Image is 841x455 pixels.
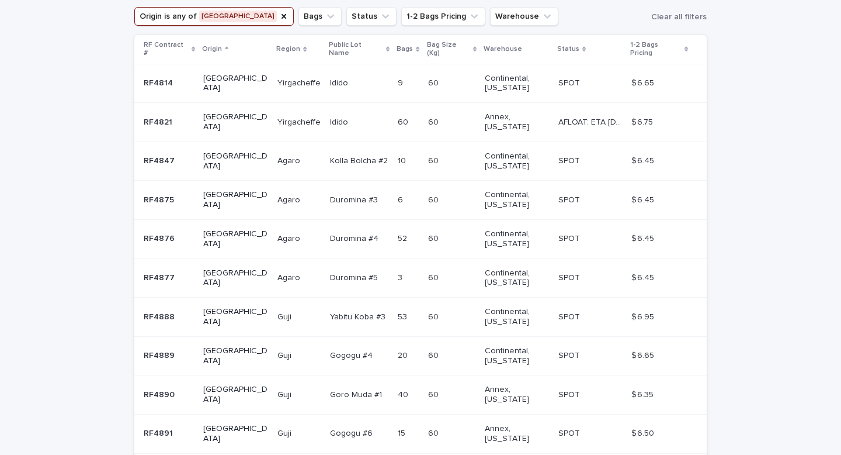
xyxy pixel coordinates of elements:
p: 60 [398,115,411,127]
p: Guji [277,310,294,322]
p: Yabitu Koba #3 [330,310,388,322]
p: RF Contract # [144,39,189,60]
p: 52 [398,232,409,244]
button: 1-2 Bags Pricing [401,7,485,26]
p: Duromina #4 [330,232,381,244]
p: RF4876 [144,232,177,244]
p: 53 [398,310,409,322]
p: SPOT [558,232,582,244]
p: 60 [428,232,441,244]
p: [GEOGRAPHIC_DATA] [203,190,268,210]
p: RF4888 [144,310,177,322]
tr: RF4876RF4876 [GEOGRAPHIC_DATA]AgaroAgaro Duromina #4Duromina #4 5252 6060 Continental, [US_STATE]... [134,219,707,258]
p: [GEOGRAPHIC_DATA] [203,151,268,171]
p: 60 [428,76,441,88]
p: Public Lot Name [329,39,383,60]
p: 60 [428,115,441,127]
p: Origin [202,43,222,56]
p: $ 6.65 [631,349,656,361]
tr: RF4847RF4847 [GEOGRAPHIC_DATA]AgaroAgaro Kolla Bolcha #2Kolla Bolcha #2 1010 6060 Continental, [U... [134,142,707,181]
p: RF4847 [144,154,177,166]
p: Guji [277,388,294,400]
p: $ 6.45 [631,271,656,283]
p: Idido [330,115,350,127]
p: 60 [428,388,441,400]
p: 15 [398,426,408,439]
p: Duromina #5 [330,271,380,283]
button: Warehouse [490,7,558,26]
button: Origin [134,7,294,26]
tr: RF4814RF4814 [GEOGRAPHIC_DATA]YirgacheffeYirgacheffe IdidoIdido 99 6060 Continental, [US_STATE] S... [134,64,707,103]
p: RF4889 [144,349,177,361]
p: Duromina #3 [330,193,380,205]
p: Status [557,43,579,56]
p: 20 [398,349,410,361]
p: $ 6.95 [631,310,656,322]
p: Guji [277,349,294,361]
p: RF4890 [144,388,177,400]
p: Gogogu #4 [330,349,375,361]
p: Agaro [277,154,303,166]
button: Clear all filters [647,8,707,26]
p: Agaro [277,193,303,205]
p: Bags [397,43,413,56]
p: 9 [398,76,405,88]
p: [GEOGRAPHIC_DATA] [203,424,268,444]
p: [GEOGRAPHIC_DATA] [203,346,268,366]
p: Goro Muda #1 [330,388,384,400]
p: SPOT [558,193,582,205]
p: RF4891 [144,426,175,439]
p: RF4875 [144,193,176,205]
p: Gogogu #6 [330,426,375,439]
p: Bag Size (Kg) [427,39,470,60]
p: 6 [398,193,405,205]
p: SPOT [558,76,582,88]
p: 10 [398,154,408,166]
p: $ 6.65 [631,76,656,88]
p: SPOT [558,349,582,361]
p: Warehouse [484,43,522,56]
p: [GEOGRAPHIC_DATA] [203,268,268,288]
p: $ 6.75 [631,115,655,127]
tr: RF4891RF4891 [GEOGRAPHIC_DATA]GujiGuji Gogogu #6Gogogu #6 1515 6060 Annex, [US_STATE] SPOTSPOT $ ... [134,414,707,453]
p: 60 [428,271,441,283]
span: Clear all filters [651,13,707,21]
p: 40 [398,388,411,400]
tr: RF4821RF4821 [GEOGRAPHIC_DATA]YirgacheffeYirgacheffe IdidoIdido 6060 6060 Annex, [US_STATE] AFLOA... [134,103,707,142]
tr: RF4875RF4875 [GEOGRAPHIC_DATA]AgaroAgaro Duromina #3Duromina #3 66 6060 Continental, [US_STATE] S... [134,181,707,220]
p: Agaro [277,271,303,283]
p: $ 6.45 [631,154,656,166]
p: [GEOGRAPHIC_DATA] [203,307,268,327]
p: SPOT [558,154,582,166]
tr: RF4889RF4889 [GEOGRAPHIC_DATA]GujiGuji Gogogu #4Gogogu #4 2020 6060 Continental, [US_STATE] SPOTS... [134,336,707,375]
p: Yirgacheffe [277,115,323,127]
tr: RF4888RF4888 [GEOGRAPHIC_DATA]GujiGuji Yabitu Koba #3Yabitu Koba #3 5353 6060 Continental, [US_ST... [134,298,707,337]
p: Region [276,43,300,56]
p: Yirgacheffe [277,76,323,88]
p: 60 [428,193,441,205]
p: Guji [277,426,294,439]
p: $ 6.50 [631,426,656,439]
p: Kolla Bolcha #2 [330,154,390,166]
p: 60 [428,154,441,166]
p: SPOT [558,271,582,283]
button: Bags [298,7,342,26]
p: [GEOGRAPHIC_DATA] [203,74,268,94]
p: 60 [428,349,441,361]
p: AFLOAT: ETA 09-28-2025 [558,115,624,127]
p: 3 [398,271,405,283]
p: $ 6.45 [631,193,656,205]
p: RF4814 [144,76,175,88]
p: [GEOGRAPHIC_DATA] [203,385,268,405]
p: $ 6.35 [631,388,656,400]
p: SPOT [558,388,582,400]
p: 60 [428,426,441,439]
p: Idido [330,76,350,88]
p: $ 6.45 [631,232,656,244]
button: Status [346,7,397,26]
p: [GEOGRAPHIC_DATA] [203,229,268,249]
p: SPOT [558,310,582,322]
tr: RF4877RF4877 [GEOGRAPHIC_DATA]AgaroAgaro Duromina #5Duromina #5 33 6060 Continental, [US_STATE] S... [134,258,707,298]
p: RF4821 [144,115,175,127]
p: Agaro [277,232,303,244]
